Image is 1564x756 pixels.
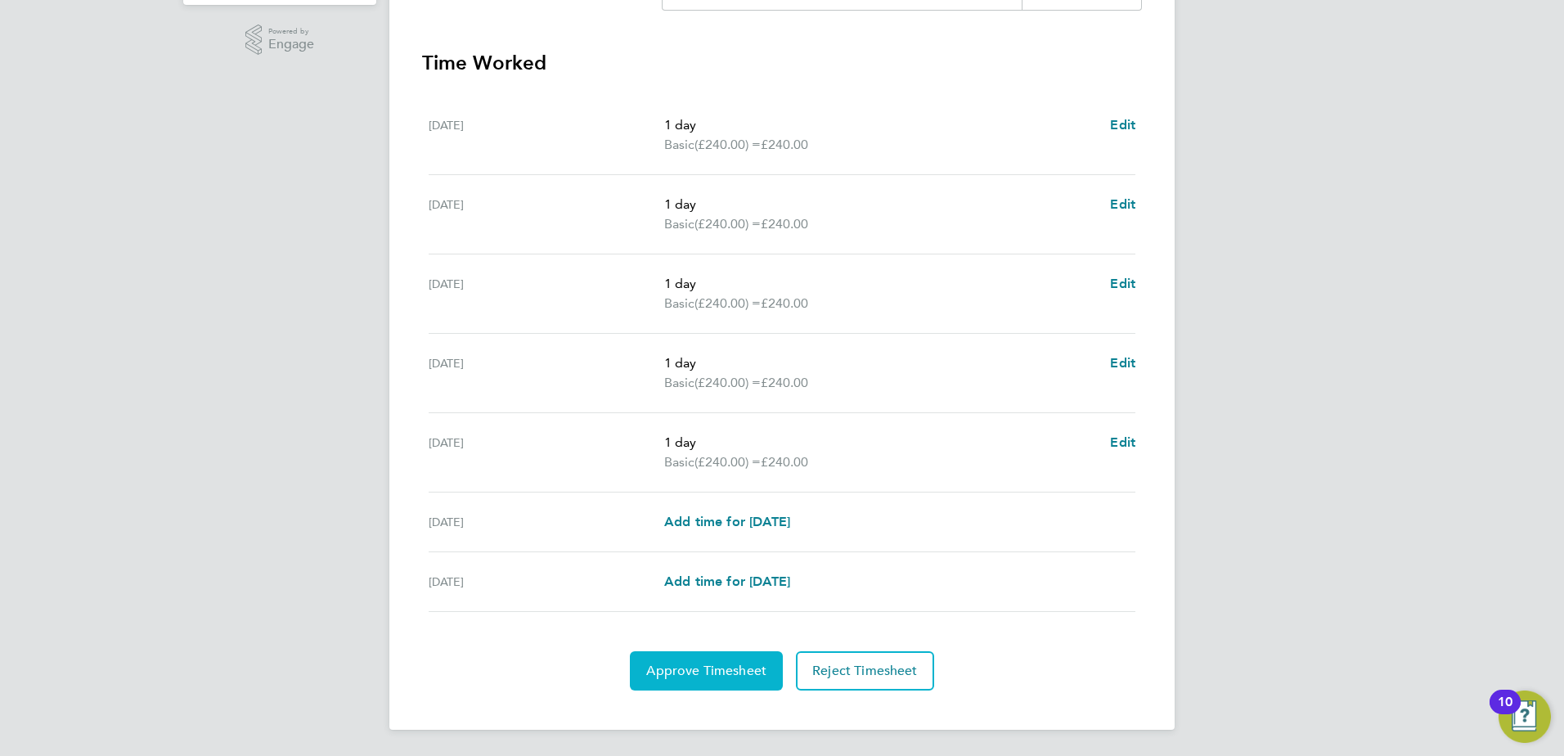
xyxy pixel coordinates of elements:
a: Edit [1110,433,1135,452]
div: [DATE] [429,115,664,155]
span: Approve Timesheet [646,663,766,679]
span: Edit [1110,276,1135,291]
span: £240.00 [761,454,808,470]
button: Approve Timesheet [630,651,783,691]
span: Engage [268,38,314,52]
span: (£240.00) = [694,295,761,311]
span: £240.00 [761,216,808,232]
span: Powered by [268,25,314,38]
div: [DATE] [429,195,664,234]
h3: Time Worked [422,50,1142,76]
span: Edit [1110,117,1135,133]
span: Edit [1110,196,1135,212]
button: Reject Timesheet [796,651,934,691]
span: £240.00 [761,137,808,152]
a: Edit [1110,195,1135,214]
div: [DATE] [429,572,664,592]
div: [DATE] [429,353,664,393]
div: [DATE] [429,274,664,313]
span: (£240.00) = [694,375,761,390]
a: Add time for [DATE] [664,512,790,532]
span: Add time for [DATE] [664,574,790,589]
a: Add time for [DATE] [664,572,790,592]
p: 1 day [664,195,1097,214]
p: 1 day [664,115,1097,135]
a: Edit [1110,274,1135,294]
button: Open Resource Center, 10 new notifications [1499,691,1551,743]
span: Edit [1110,434,1135,450]
span: Basic [664,373,694,393]
span: Add time for [DATE] [664,514,790,529]
span: Basic [664,135,694,155]
p: 1 day [664,274,1097,294]
span: Basic [664,452,694,472]
span: Basic [664,214,694,234]
span: Reject Timesheet [812,663,918,679]
span: Basic [664,294,694,313]
a: Powered byEngage [245,25,315,56]
span: (£240.00) = [694,137,761,152]
span: (£240.00) = [694,454,761,470]
a: Edit [1110,353,1135,373]
p: 1 day [664,353,1097,373]
a: Edit [1110,115,1135,135]
p: 1 day [664,433,1097,452]
div: [DATE] [429,433,664,472]
span: £240.00 [761,295,808,311]
span: £240.00 [761,375,808,390]
div: [DATE] [429,512,664,532]
div: 10 [1498,702,1512,723]
span: (£240.00) = [694,216,761,232]
span: Edit [1110,355,1135,371]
